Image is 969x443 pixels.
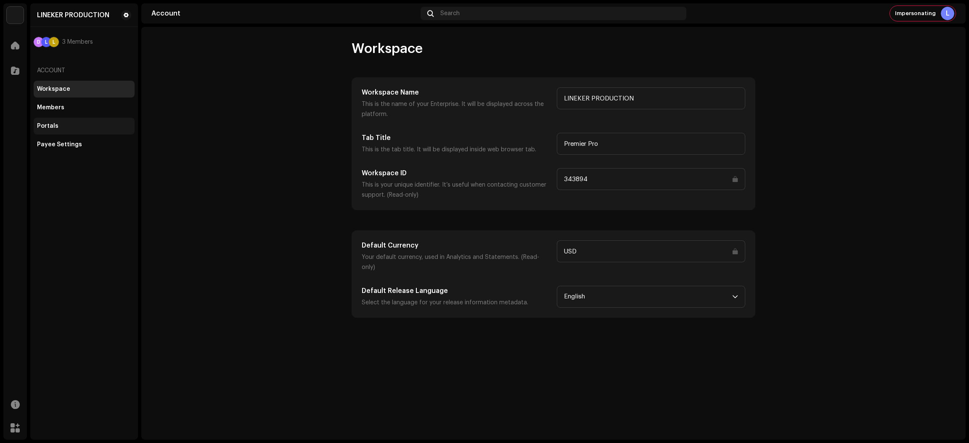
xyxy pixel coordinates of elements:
h5: Workspace ID [362,168,550,178]
input: Type something... [557,87,745,109]
div: L [49,37,59,47]
h5: Default Release Language [362,286,550,296]
div: Payee Settings [37,141,82,148]
div: dropdown trigger [732,286,738,307]
h5: Default Currency [362,240,550,251]
div: L [941,7,954,20]
h5: Tab Title [362,133,550,143]
p: This is the name of your Enterprise. It will be displayed across the platform. [362,99,550,119]
re-a-nav-header: Account [34,61,135,81]
span: English [564,286,732,307]
p: Select the language for your release information metadata. [362,298,550,308]
re-m-nav-item: Workspace [34,81,135,98]
input: Type something... [557,240,745,262]
div: LINEKER PRODUCTION [37,12,109,18]
div: Members [37,104,64,111]
div: Account [151,10,417,17]
p: This is your unique identifier. It’s useful when contacting customer support. (Read-only) [362,180,550,200]
p: Your default currency, used in Analytics and Statements. (Read-only) [362,252,550,272]
p: This is the tab title. It will be displayed inside web browser tab. [362,145,550,155]
span: Workspace [352,40,423,57]
h5: Workspace Name [362,87,550,98]
div: D [34,37,44,47]
div: L [41,37,51,47]
span: Search [440,10,460,17]
span: 3 Members [62,39,93,45]
img: 64f15ab7-a28a-4bb5-a164-82594ec98160 [7,7,24,24]
div: Workspace [37,86,70,92]
re-m-nav-item: Members [34,99,135,116]
re-m-nav-item: Portals [34,118,135,134]
input: Type something... [557,168,745,190]
span: Impersonating [895,10,936,17]
div: Portals [37,123,58,129]
input: Type something... [557,133,745,155]
re-m-nav-item: Payee Settings [34,136,135,153]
